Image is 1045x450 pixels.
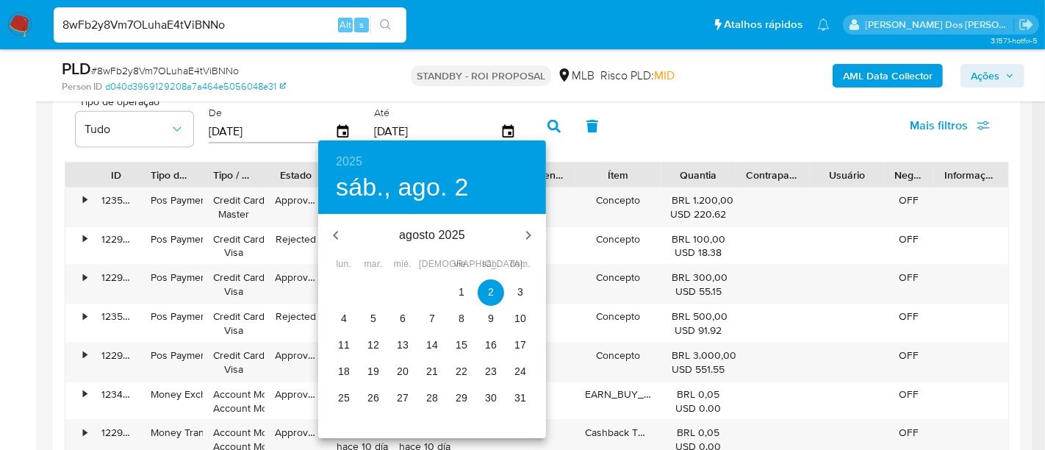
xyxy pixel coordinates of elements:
[488,285,494,299] p: 2
[397,390,409,405] p: 27
[507,385,534,412] button: 31
[456,390,467,405] p: 29
[478,359,504,385] button: 23
[459,285,464,299] p: 1
[419,332,445,359] button: 14
[397,364,409,379] p: 20
[336,172,469,203] button: sáb., ago. 2
[478,306,504,332] button: 9
[478,332,504,359] button: 16
[488,311,494,326] p: 9
[478,279,504,306] button: 2
[419,306,445,332] button: 7
[426,390,438,405] p: 28
[331,257,357,272] span: lun.
[367,337,379,352] p: 12
[448,359,475,385] button: 22
[448,385,475,412] button: 29
[448,306,475,332] button: 8
[456,337,467,352] p: 15
[338,364,350,379] p: 18
[331,359,357,385] button: 18
[448,332,475,359] button: 15
[514,311,526,326] p: 10
[507,279,534,306] button: 3
[338,390,350,405] p: 25
[389,257,416,272] span: mié.
[459,311,464,326] p: 8
[478,385,504,412] button: 30
[419,359,445,385] button: 21
[514,337,526,352] p: 17
[448,279,475,306] button: 1
[389,359,416,385] button: 20
[389,332,416,359] button: 13
[360,332,387,359] button: 12
[338,337,350,352] p: 11
[507,359,534,385] button: 24
[419,257,445,272] span: [DEMOGRAPHIC_DATA].
[389,385,416,412] button: 27
[341,311,347,326] p: 4
[485,337,497,352] p: 16
[514,364,526,379] p: 24
[429,311,435,326] p: 7
[360,257,387,272] span: mar.
[507,257,534,272] span: dom.
[426,337,438,352] p: 14
[370,311,376,326] p: 5
[389,306,416,332] button: 6
[367,390,379,405] p: 26
[419,385,445,412] button: 28
[485,364,497,379] p: 23
[485,390,497,405] p: 30
[360,385,387,412] button: 26
[507,332,534,359] button: 17
[514,390,526,405] p: 31
[360,306,387,332] button: 5
[507,306,534,332] button: 10
[331,332,357,359] button: 11
[517,285,523,299] p: 3
[360,359,387,385] button: 19
[336,151,362,172] button: 2025
[400,311,406,326] p: 6
[426,364,438,379] p: 21
[448,257,475,272] span: vie.
[331,385,357,412] button: 25
[331,306,357,332] button: 4
[478,257,504,272] span: sáb.
[367,364,379,379] p: 19
[353,226,511,244] p: agosto 2025
[456,364,467,379] p: 22
[397,337,409,352] p: 13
